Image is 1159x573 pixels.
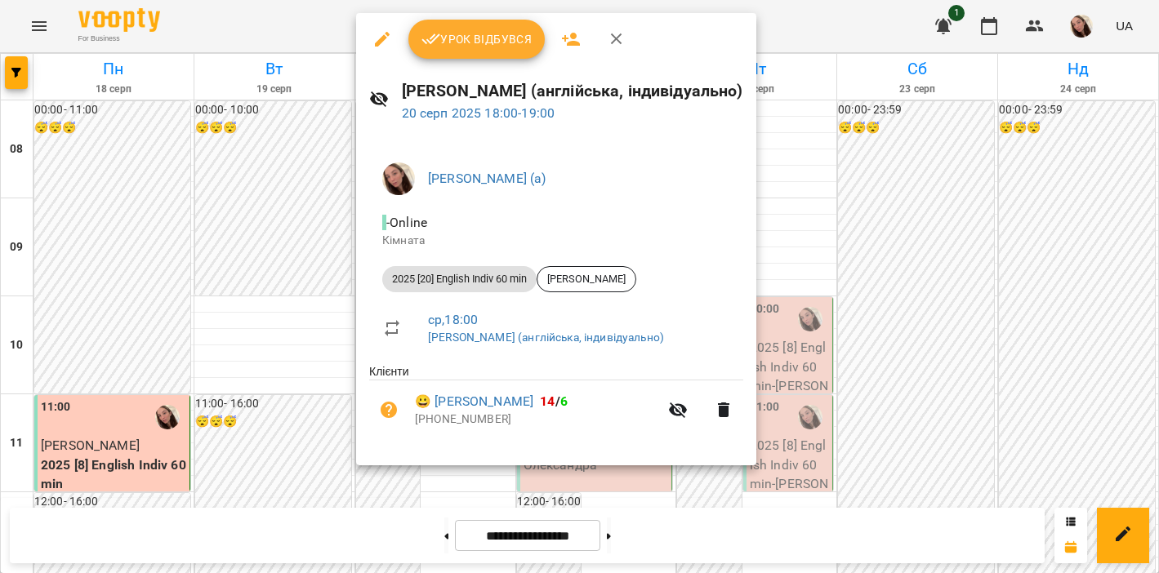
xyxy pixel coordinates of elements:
a: 20 серп 2025 18:00-19:00 [402,105,555,121]
p: Кімната [382,233,730,249]
span: [PERSON_NAME] [537,272,635,286]
a: [PERSON_NAME] (англійська, індивідуально) [428,331,664,344]
button: Візит ще не сплачено. Додати оплату? [369,390,408,429]
h6: [PERSON_NAME] (англійська, індивідуально) [402,78,743,104]
span: 2025 [20] English Indiv 60 min [382,272,537,286]
button: Урок відбувся [408,20,546,59]
a: [PERSON_NAME] (а) [428,171,546,186]
a: 😀 [PERSON_NAME] [415,392,533,411]
img: 8e00ca0478d43912be51e9823101c125.jpg [382,162,415,195]
p: [PHONE_NUMBER] [415,411,658,428]
span: 14 [540,393,555,409]
div: [PERSON_NAME] [537,266,636,292]
span: 6 [560,393,568,409]
a: ср , 18:00 [428,312,478,327]
span: Урок відбувся [421,29,533,49]
span: - Online [382,215,430,230]
ul: Клієнти [369,363,743,445]
b: / [540,393,568,409]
